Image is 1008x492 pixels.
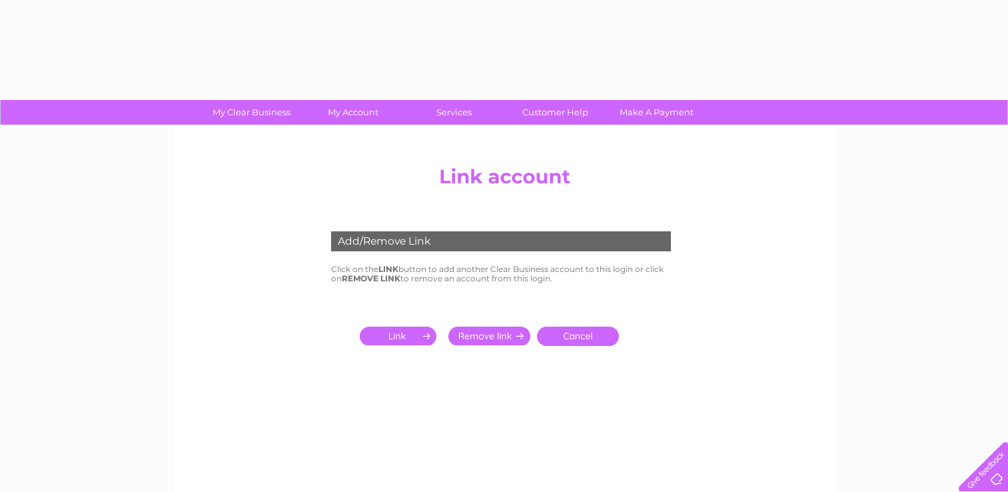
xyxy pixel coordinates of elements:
[602,100,712,125] a: Make A Payment
[197,100,306,125] a: My Clear Business
[500,100,610,125] a: Customer Help
[298,100,408,125] a: My Account
[399,100,509,125] a: Services
[328,261,681,287] td: Click on the button to add another Clear Business account to this login or click on to remove an ...
[342,273,400,283] b: REMOVE LINK
[331,231,671,251] div: Add/Remove Link
[537,327,619,346] a: Cancel
[360,327,442,345] input: Submit
[448,327,530,345] input: Submit
[378,264,398,274] b: LINK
